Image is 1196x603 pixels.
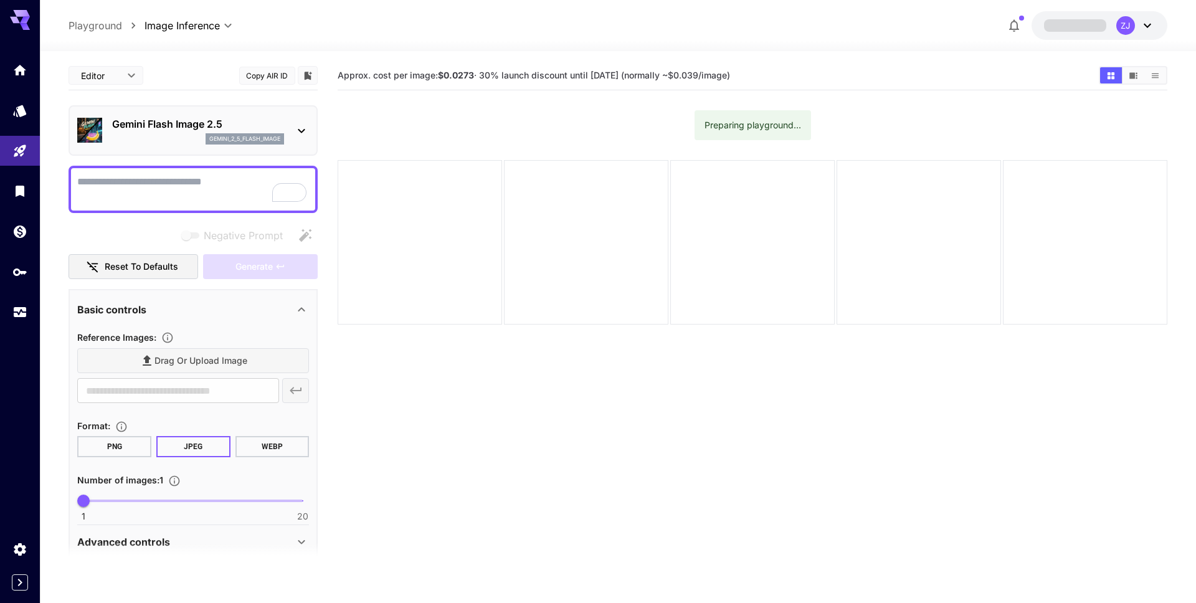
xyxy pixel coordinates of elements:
span: Image Inference [145,18,220,33]
button: Show images in grid view [1100,67,1122,83]
button: Show images in video view [1122,67,1144,83]
button: Upload a reference image to guide the result. This is needed for Image-to-Image or Inpainting. Su... [156,331,179,344]
button: Choose the file format for the output image. [110,420,133,433]
button: Copy AIR ID [239,67,295,85]
span: Number of images : 1 [77,475,163,485]
div: ZJ [1116,16,1135,35]
button: Specify how many images to generate in a single request. Each image generation will be charged se... [163,475,186,487]
nav: breadcrumb [69,18,145,33]
span: Editor [81,69,120,82]
p: gemini_2_5_flash_image [209,135,280,143]
div: Playground [12,143,27,159]
button: WEBP [235,436,310,457]
div: Show images in grid viewShow images in video viewShow images in list view [1099,66,1167,85]
div: Usage [12,305,27,320]
span: Negative prompts are not compatible with the selected model. [179,227,293,243]
span: Approx. cost per image: · 30% launch discount until [DATE] (normally ~$0.039/image) [338,70,730,80]
button: Reset to defaults [69,254,198,280]
p: Advanced controls [77,534,170,549]
a: Playground [69,18,122,33]
span: Reference Images : [77,332,156,343]
div: Gemini Flash Image 2.5gemini_2_5_flash_image [77,112,309,150]
div: API Keys [12,264,27,280]
button: ZJ [1032,11,1167,40]
button: JPEG [156,436,230,457]
span: Negative Prompt [204,228,283,243]
div: Library [12,183,27,199]
button: Add to library [302,68,313,83]
div: Models [12,103,27,118]
button: Show images in list view [1144,67,1166,83]
div: Advanced controls [77,527,309,557]
div: Preparing playground... [705,114,801,136]
span: 1 [82,510,85,523]
textarea: To enrich screen reader interactions, please activate Accessibility in Grammarly extension settings [77,174,309,204]
div: Settings [12,541,27,557]
p: Gemini Flash Image 2.5 [112,116,284,131]
div: Wallet [12,224,27,239]
b: $0.0273 [438,70,474,80]
span: 20 [297,510,308,523]
button: Expand sidebar [12,574,28,591]
div: Home [12,62,27,78]
p: Basic controls [77,302,146,317]
div: Basic controls [77,295,309,325]
span: Format : [77,420,110,431]
button: PNG [77,436,151,457]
